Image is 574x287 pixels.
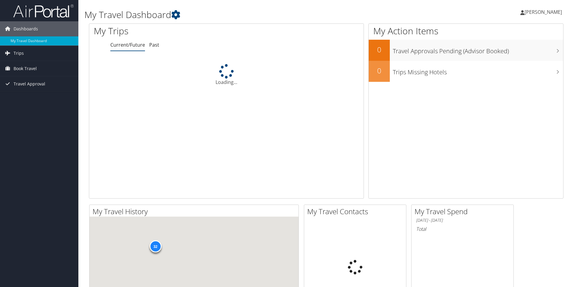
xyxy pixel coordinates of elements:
[89,64,364,86] div: Loading...
[149,42,159,48] a: Past
[93,206,298,217] h2: My Travel History
[14,46,24,61] span: Trips
[416,226,509,232] h6: Total
[369,25,563,37] h1: My Action Items
[369,40,563,61] a: 0Travel Approvals Pending (Advisor Booked)
[84,8,407,21] h1: My Travel Dashboard
[520,3,568,21] a: [PERSON_NAME]
[307,206,406,217] h2: My Travel Contacts
[13,4,74,18] img: airportal-logo.png
[149,240,161,252] div: 32
[393,65,563,76] h3: Trips Missing Hotels
[416,218,509,223] h6: [DATE] - [DATE]
[369,61,563,82] a: 0Trips Missing Hotels
[525,9,562,15] span: [PERSON_NAME]
[14,76,45,91] span: Travel Approval
[415,206,513,217] h2: My Travel Spend
[14,61,37,76] span: Book Travel
[110,42,145,48] a: Current/Future
[369,45,390,55] h2: 0
[369,66,390,76] h2: 0
[94,25,245,37] h1: My Trips
[14,21,38,36] span: Dashboards
[393,44,563,55] h3: Travel Approvals Pending (Advisor Booked)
